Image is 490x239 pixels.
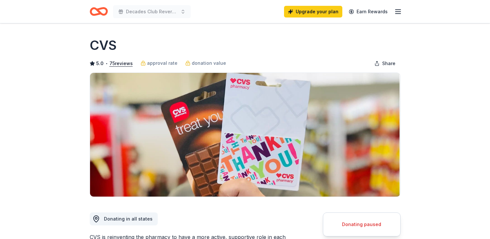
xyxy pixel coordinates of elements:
a: donation value [185,59,226,67]
span: 5.0 [96,60,104,67]
button: Share [369,57,401,70]
button: Decades Club Reverse Raffle & Evening of Dancing through the Decades [113,5,191,18]
a: Earn Rewards [345,6,392,17]
a: Upgrade your plan [284,6,342,17]
a: approval rate [141,59,177,67]
img: Image for CVS [90,73,400,197]
a: Home [90,4,108,19]
span: Decades Club Reverse Raffle & Evening of Dancing through the Decades [126,8,178,16]
h1: CVS [90,36,117,54]
span: • [105,61,108,66]
span: approval rate [147,59,177,67]
span: Share [382,60,395,67]
div: Donating paused [331,221,393,228]
button: 75reviews [109,60,133,67]
span: donation value [192,59,226,67]
span: Donating in all states [104,216,153,222]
